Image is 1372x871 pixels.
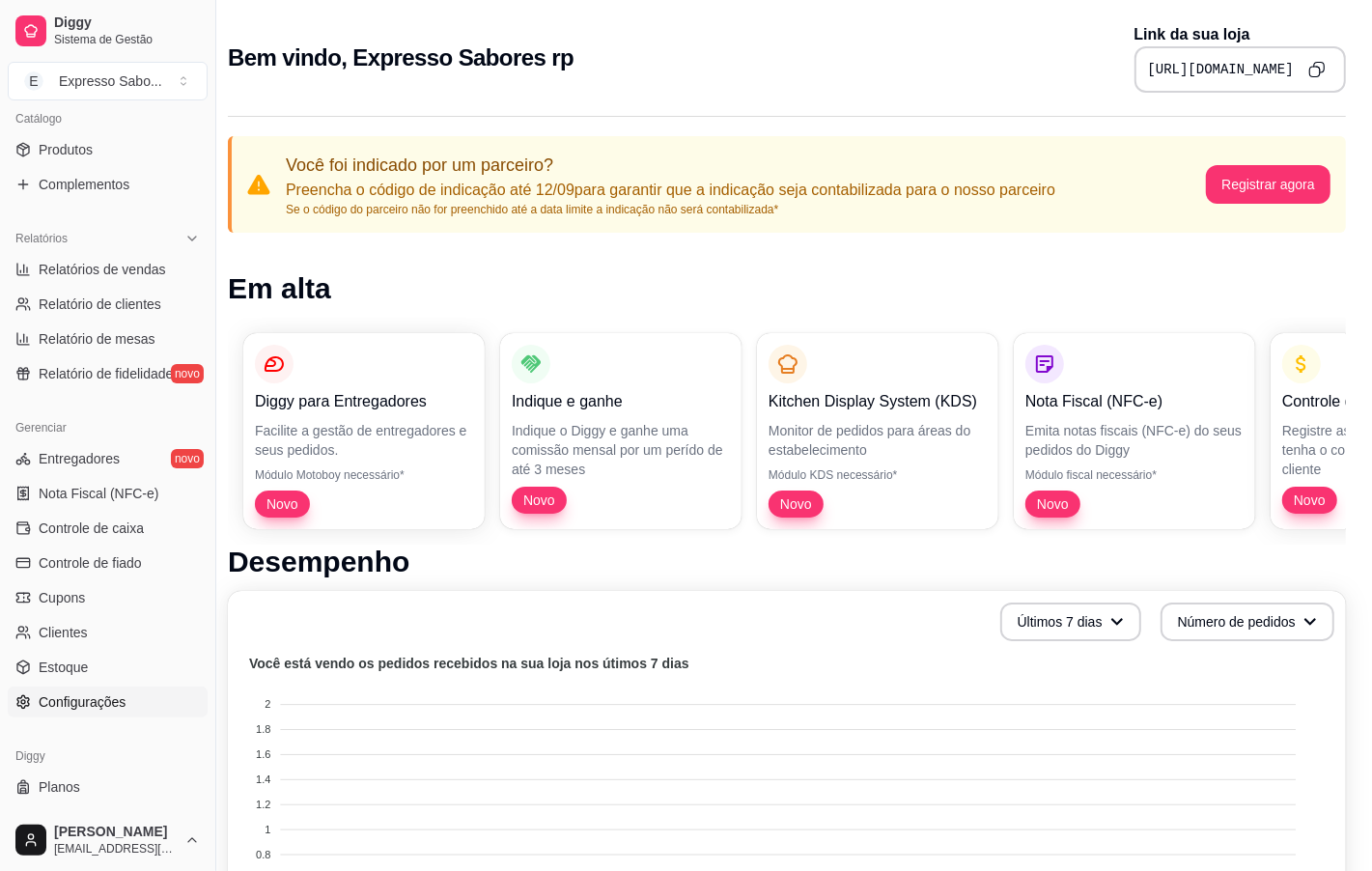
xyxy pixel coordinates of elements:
[8,817,208,863] button: [PERSON_NAME][EMAIL_ADDRESS][DOMAIN_NAME]
[54,14,200,32] span: Diggy
[39,329,155,349] span: Relatório de mesas
[255,390,473,413] p: Diggy para Entregadores
[249,657,689,672] text: Você está vendo os pedidos recebidos na sua loja nos útimos 7 dias
[1148,60,1294,79] pre: [URL][DOMAIN_NAME]
[39,295,161,314] span: Relatório de clientes
[39,449,120,468] span: Entregadores
[757,333,998,529] button: Kitchen Display System (KDS)Monitor de pedidos para áreas do estabelecimentoMódulo KDS necessário...
[8,323,208,354] a: Relatório de mesas
[8,443,208,474] a: Entregadoresnovo
[39,777,80,797] span: Planos
[772,494,820,514] span: Novo
[1161,603,1334,641] button: Número de pedidos
[286,202,1055,217] p: Se o código do parceiro não for preenchido até a data limite a indicação não será contabilizada*
[286,152,1055,179] p: Você foi indicado por um parceiro?
[228,271,1346,306] h1: Em alta
[769,390,987,413] p: Kitchen Display System (KDS)
[255,421,473,460] p: Facilite a gestão de entregadores e seus pedidos.
[8,687,208,717] a: Configurações
[1029,494,1077,514] span: Novo
[54,841,177,857] span: [EMAIL_ADDRESS][DOMAIN_NAME]
[256,748,270,760] tspan: 1.6
[54,824,177,841] span: [PERSON_NAME]
[8,254,208,285] a: Relatórios de vendas
[39,519,144,538] span: Controle de caixa
[39,364,173,383] span: Relatório de fidelidade
[8,412,208,443] div: Gerenciar
[1025,390,1244,413] p: Nota Fiscal (NFC-e)
[1025,467,1244,483] p: Módulo fiscal necessário*
[228,545,1346,579] h1: Desempenho
[243,333,485,529] button: Diggy para EntregadoresFacilite a gestão de entregadores e seus pedidos.Módulo Motoboy necessário...
[8,806,208,837] a: Precisa de ajuda?
[512,421,730,479] p: Indique o Diggy e ganhe uma comissão mensal por um perído de até 3 meses
[265,824,270,835] tspan: 1
[8,62,208,100] button: Select a team
[8,358,208,389] a: Relatório de fidelidadenovo
[1206,165,1330,204] button: Registrar agora
[1134,23,1346,46] p: Link da sua loja
[24,71,43,91] span: E
[1286,491,1333,510] span: Novo
[500,333,742,529] button: Indique e ganheIndique o Diggy e ganhe uma comissão mensal por um perído de até 3 mesesNovo
[39,484,158,503] span: Nota Fiscal (NFC-e)
[39,658,88,677] span: Estoque
[39,588,85,607] span: Cupons
[256,773,270,785] tspan: 1.4
[512,390,730,413] p: Indique e ganhe
[256,799,270,810] tspan: 1.2
[39,140,93,159] span: Produtos
[1000,603,1141,641] button: Últimos 7 dias
[8,772,208,802] a: Planos
[265,698,270,710] tspan: 2
[39,553,142,573] span: Controle de fiado
[255,467,473,483] p: Módulo Motoboy necessário*
[769,467,987,483] p: Módulo KDS necessário*
[15,231,68,246] span: Relatórios
[8,652,208,683] a: Estoque
[8,548,208,578] a: Controle de fiado
[8,617,208,648] a: Clientes
[39,260,166,279] span: Relatórios de vendas
[39,623,88,642] span: Clientes
[8,169,208,200] a: Complementos
[228,42,574,73] h2: Bem vindo, Expresso Sabores rp
[256,723,270,735] tspan: 1.8
[59,71,162,91] div: Expresso Sabo ...
[256,849,270,860] tspan: 0.8
[8,103,208,134] div: Catálogo
[54,32,200,47] span: Sistema de Gestão
[8,134,208,165] a: Produtos
[8,513,208,544] a: Controle de caixa
[39,692,126,712] span: Configurações
[259,494,306,514] span: Novo
[1014,333,1255,529] button: Nota Fiscal (NFC-e)Emita notas fiscais (NFC-e) do seus pedidos do DiggyMódulo fiscal necessário*Novo
[8,8,208,54] a: DiggySistema de Gestão
[8,741,208,772] div: Diggy
[516,491,563,510] span: Novo
[8,582,208,613] a: Cupons
[1302,54,1332,85] button: Copy to clipboard
[8,478,208,509] a: Nota Fiscal (NFC-e)
[769,421,987,460] p: Monitor de pedidos para áreas do estabelecimento
[8,289,208,320] a: Relatório de clientes
[39,175,129,194] span: Complementos
[1025,421,1244,460] p: Emita notas fiscais (NFC-e) do seus pedidos do Diggy
[286,179,1055,202] p: Preencha o código de indicação até 12/09 para garantir que a indicação seja contabilizada para o ...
